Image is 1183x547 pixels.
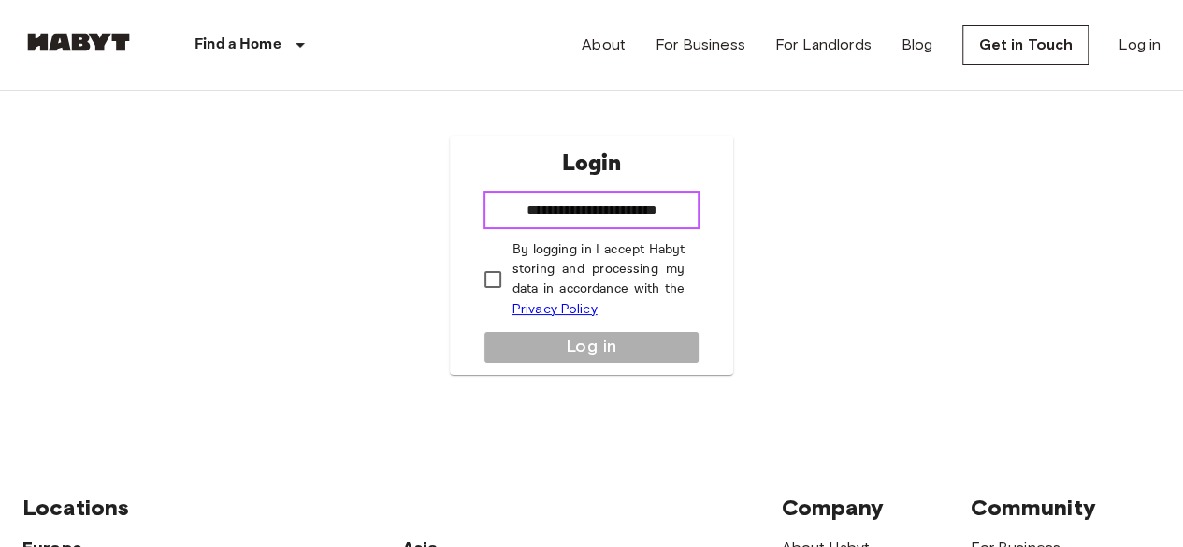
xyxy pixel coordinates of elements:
span: Locations [22,494,129,521]
a: Privacy Policy [512,301,598,317]
img: Habyt [22,33,135,51]
p: Login [561,147,621,180]
span: Community [971,494,1095,521]
a: For Business [656,34,745,56]
a: Log in [1118,34,1161,56]
p: Find a Home [195,34,281,56]
a: About [582,34,626,56]
a: Get in Touch [962,25,1089,65]
a: Blog [902,34,933,56]
a: For Landlords [775,34,872,56]
p: By logging in I accept Habyt storing and processing my data in accordance with the [512,240,685,320]
span: Company [781,494,884,521]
